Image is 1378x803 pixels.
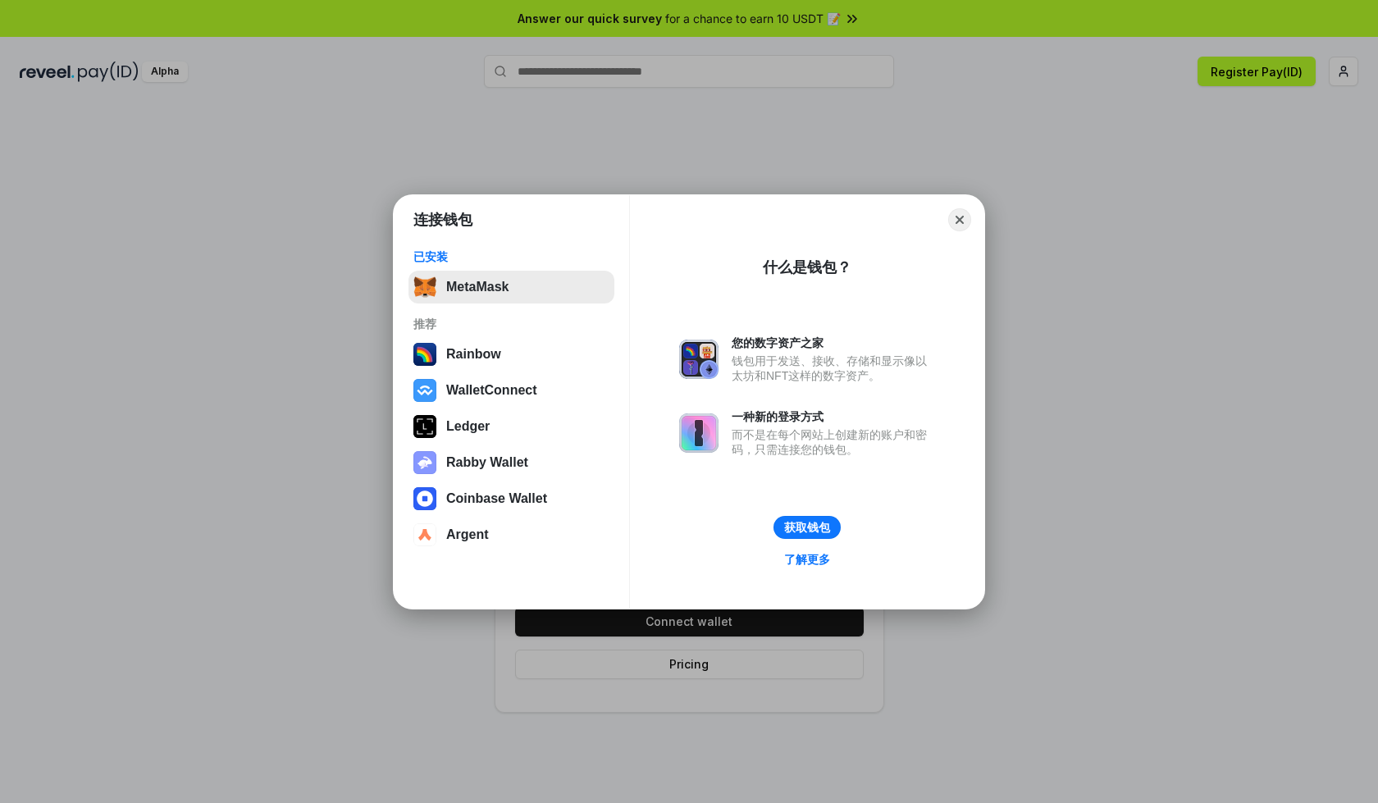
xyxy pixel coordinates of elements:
[732,354,935,383] div: 钱包用于发送、接收、存储和显示像以太坊和NFT这样的数字资产。
[732,409,935,424] div: 一种新的登录方式
[408,482,614,515] button: Coinbase Wallet
[408,374,614,407] button: WalletConnect
[446,527,489,542] div: Argent
[413,343,436,366] img: svg+xml,%3Csvg%20width%3D%22120%22%20height%3D%22120%22%20viewBox%3D%220%200%20120%20120%22%20fil...
[413,451,436,474] img: svg+xml,%3Csvg%20xmlns%3D%22http%3A%2F%2Fwww.w3.org%2F2000%2Fsvg%22%20fill%3D%22none%22%20viewBox...
[784,520,830,535] div: 获取钱包
[446,419,490,434] div: Ledger
[784,552,830,567] div: 了解更多
[413,415,436,438] img: svg+xml,%3Csvg%20xmlns%3D%22http%3A%2F%2Fwww.w3.org%2F2000%2Fsvg%22%20width%3D%2228%22%20height%3...
[446,455,528,470] div: Rabby Wallet
[413,487,436,510] img: svg+xml,%3Csvg%20width%3D%2228%22%20height%3D%2228%22%20viewBox%3D%220%200%2028%2028%22%20fill%3D...
[446,383,537,398] div: WalletConnect
[948,208,971,231] button: Close
[679,340,719,379] img: svg+xml,%3Csvg%20xmlns%3D%22http%3A%2F%2Fwww.w3.org%2F2000%2Fsvg%22%20fill%3D%22none%22%20viewBox...
[732,427,935,457] div: 而不是在每个网站上创建新的账户和密码，只需连接您的钱包。
[413,379,436,402] img: svg+xml,%3Csvg%20width%3D%2228%22%20height%3D%2228%22%20viewBox%3D%220%200%2028%2028%22%20fill%3D...
[446,491,547,506] div: Coinbase Wallet
[413,249,609,264] div: 已安装
[408,446,614,479] button: Rabby Wallet
[679,413,719,453] img: svg+xml,%3Csvg%20xmlns%3D%22http%3A%2F%2Fwww.w3.org%2F2000%2Fsvg%22%20fill%3D%22none%22%20viewBox...
[763,258,851,277] div: 什么是钱包？
[413,276,436,299] img: svg+xml,%3Csvg%20fill%3D%22none%22%20height%3D%2233%22%20viewBox%3D%220%200%2035%2033%22%20width%...
[732,335,935,350] div: 您的数字资产之家
[413,210,472,230] h1: 连接钱包
[408,518,614,551] button: Argent
[413,523,436,546] img: svg+xml,%3Csvg%20width%3D%2228%22%20height%3D%2228%22%20viewBox%3D%220%200%2028%2028%22%20fill%3D...
[446,347,501,362] div: Rainbow
[773,516,841,539] button: 获取钱包
[774,549,840,570] a: 了解更多
[413,317,609,331] div: 推荐
[408,271,614,303] button: MetaMask
[446,280,509,294] div: MetaMask
[408,338,614,371] button: Rainbow
[408,410,614,443] button: Ledger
